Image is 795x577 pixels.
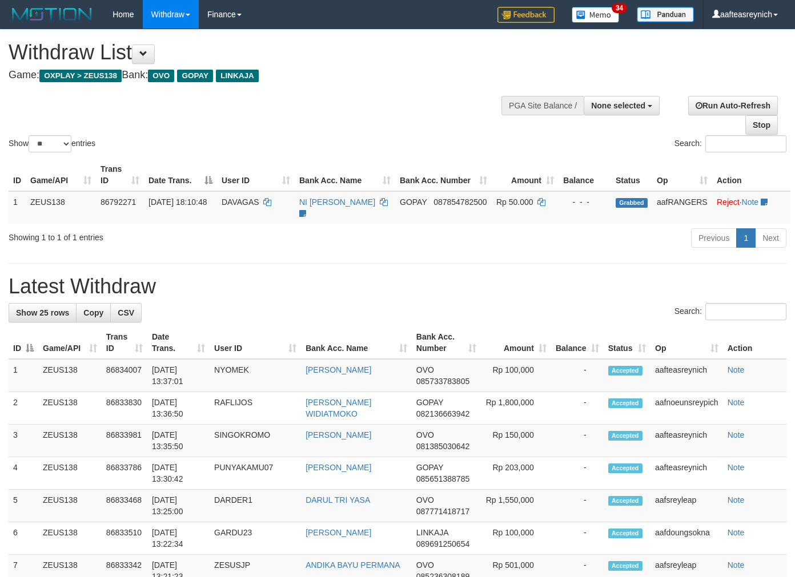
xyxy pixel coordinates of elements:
a: ANDIKA BAYU PERMANA [306,560,400,570]
th: ID: activate to sort column descending [9,326,38,359]
td: ZEUS138 [38,522,102,555]
span: Accepted [608,431,643,441]
td: - [551,522,604,555]
a: Stop [745,115,778,135]
img: panduan.png [637,7,694,22]
a: [PERSON_NAME] [306,528,371,537]
td: - [551,392,604,425]
button: None selected [584,96,660,115]
th: Balance [559,159,611,191]
td: Rp 1,550,000 [481,490,551,522]
span: Copy 089691250654 to clipboard [416,539,469,548]
a: NI [PERSON_NAME] [299,197,375,207]
td: RAFLIJOS [210,392,301,425]
a: [PERSON_NAME] WIDIATMOKO [306,398,371,418]
span: Copy 081385030642 to clipboard [416,442,469,451]
td: 3 [9,425,38,457]
span: GOPAY [416,463,443,472]
td: ZEUS138 [38,490,102,522]
div: - - - [563,196,607,208]
td: 1 [9,359,38,392]
span: Accepted [608,398,643,408]
a: Run Auto-Refresh [688,96,778,115]
a: Note [728,560,745,570]
td: - [551,425,604,457]
div: Showing 1 to 1 of 1 entries [9,227,323,243]
th: ID [9,159,26,191]
span: OVO [416,430,434,439]
td: ZEUS138 [38,457,102,490]
td: - [551,490,604,522]
span: Rp 50.000 [496,197,533,207]
th: Bank Acc. Number: activate to sort column ascending [412,326,481,359]
th: Bank Acc. Number: activate to sort column ascending [395,159,492,191]
td: [DATE] 13:30:42 [147,457,210,490]
a: DARUL TRI YASA [306,495,370,505]
th: Date Trans.: activate to sort column ascending [147,326,210,359]
h4: Game: Bank: [9,70,519,81]
th: Bank Acc. Name: activate to sort column ascending [301,326,412,359]
label: Show entries [9,135,95,152]
td: aafnoeunsreypich [651,392,723,425]
a: Note [742,197,759,207]
td: Rp 1,800,000 [481,392,551,425]
img: Button%20Memo.svg [572,7,620,23]
span: Accepted [608,463,643,473]
a: 1 [736,228,756,248]
td: - [551,359,604,392]
td: PUNYAKAMU07 [210,457,301,490]
a: [PERSON_NAME] [306,365,371,374]
span: LINKAJA [416,528,448,537]
span: Copy [83,308,103,317]
td: [DATE] 13:25:00 [147,490,210,522]
input: Search: [705,303,786,320]
td: ZEUS138 [38,392,102,425]
th: Status: activate to sort column ascending [604,326,651,359]
td: aafteasreynich [651,425,723,457]
td: Rp 100,000 [481,522,551,555]
span: OXPLAY > ZEUS138 [39,70,122,82]
a: Next [755,228,786,248]
td: [DATE] 13:22:34 [147,522,210,555]
h1: Latest Withdraw [9,275,786,298]
a: Note [728,398,745,407]
td: - [551,457,604,490]
td: 86833510 [102,522,147,555]
span: Copy 082136663942 to clipboard [416,409,469,418]
span: Show 25 rows [16,308,69,317]
a: Reject [717,197,740,207]
th: Op: activate to sort column ascending [651,326,723,359]
th: Amount: activate to sort column ascending [481,326,551,359]
span: OVO [416,560,434,570]
td: Rp 203,000 [481,457,551,490]
a: CSV [110,303,142,322]
td: [DATE] 13:37:01 [147,359,210,392]
a: Copy [76,303,111,322]
span: Accepted [608,528,643,538]
a: Note [728,430,745,439]
span: Accepted [608,366,643,376]
h1: Withdraw List [9,41,519,64]
th: Bank Acc. Name: activate to sort column ascending [295,159,395,191]
td: ZEUS138 [38,359,102,392]
a: Note [728,495,745,505]
a: Show 25 rows [9,303,77,322]
td: 4 [9,457,38,490]
span: GOPAY [416,398,443,407]
th: User ID: activate to sort column ascending [217,159,295,191]
td: GARDU23 [210,522,301,555]
td: DARDER1 [210,490,301,522]
span: [DATE] 18:10:48 [148,197,207,207]
span: LINKAJA [216,70,259,82]
span: Copy 085651388785 to clipboard [416,474,469,483]
td: 86833786 [102,457,147,490]
a: Previous [691,228,737,248]
td: [DATE] 13:36:50 [147,392,210,425]
td: Rp 100,000 [481,359,551,392]
a: [PERSON_NAME] [306,430,371,439]
td: 86833981 [102,425,147,457]
span: GOPAY [400,197,427,207]
th: Status [611,159,652,191]
img: MOTION_logo.png [9,6,95,23]
th: Amount: activate to sort column ascending [492,159,559,191]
